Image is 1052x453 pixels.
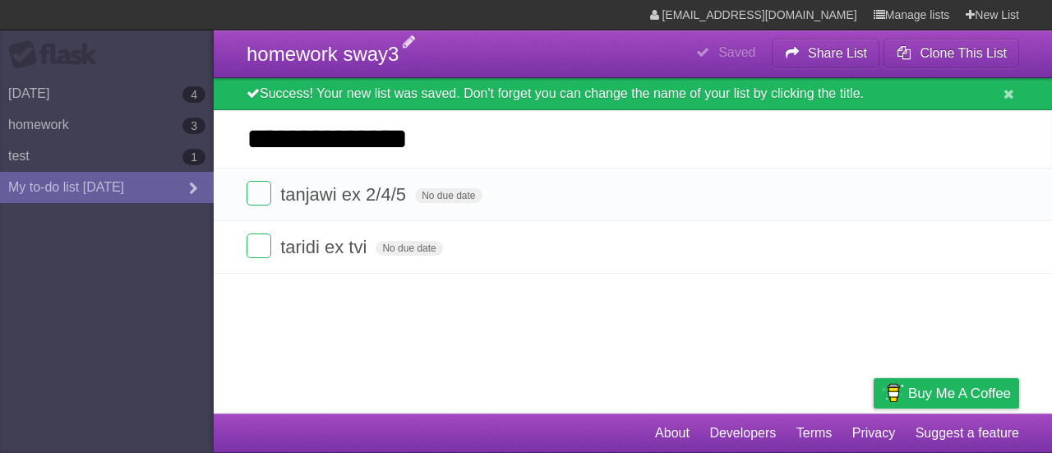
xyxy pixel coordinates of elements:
[280,237,371,257] span: taridi ex tvi
[709,418,776,449] a: Developers
[247,181,271,206] label: Done
[718,45,755,59] b: Saved
[280,184,410,205] span: tanjawi ex 2/4/5
[415,188,482,203] span: No due date
[920,46,1007,60] b: Clone This List
[247,43,399,65] span: homework sway3
[214,78,1052,110] div: Success! Your new list was saved. Don't forget you can change the name of your list by clicking t...
[182,118,205,134] b: 3
[8,40,107,70] div: Flask
[882,379,904,407] img: Buy me a coffee
[916,418,1019,449] a: Suggest a feature
[655,418,690,449] a: About
[247,233,271,258] label: Done
[376,241,442,256] span: No due date
[772,39,880,68] button: Share List
[182,149,205,165] b: 1
[874,378,1019,409] a: Buy me a coffee
[884,39,1019,68] button: Clone This List
[852,418,895,449] a: Privacy
[908,379,1011,408] span: Buy me a coffee
[182,86,205,103] b: 4
[808,46,867,60] b: Share List
[796,418,833,449] a: Terms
